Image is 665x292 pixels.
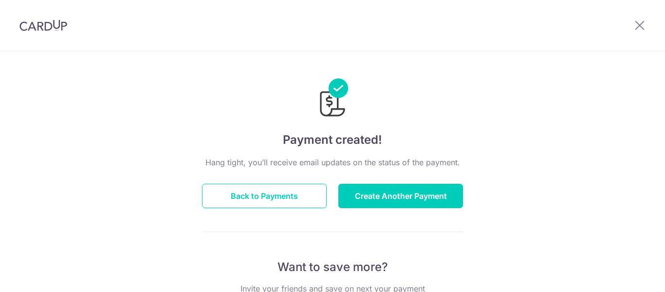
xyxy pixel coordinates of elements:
iframe: Opens a widget where you can find more information [603,263,655,287]
button: Create Another Payment [338,184,463,208]
button: Back to Payments [202,184,327,208]
p: Want to save more? [202,259,463,275]
h4: Payment created! [202,131,463,149]
img: CardUp [19,19,67,31]
img: Payments [317,78,348,119]
p: Hang tight, you’ll receive email updates on the status of the payment. [202,156,463,168]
